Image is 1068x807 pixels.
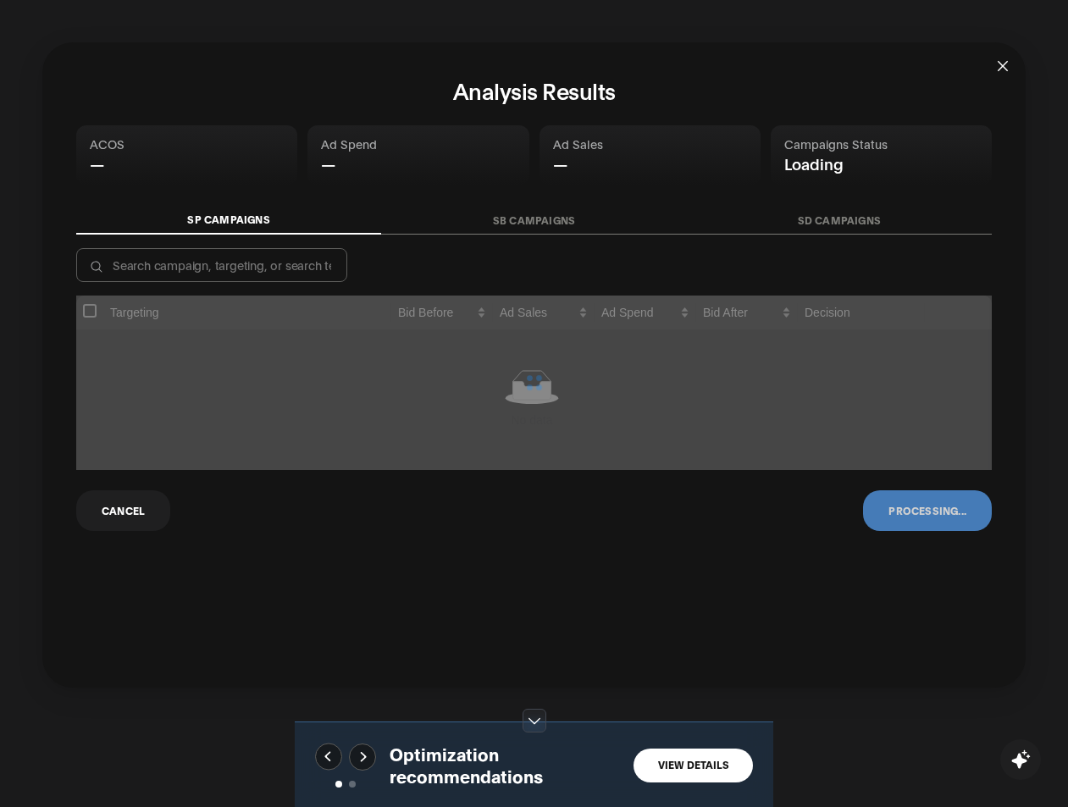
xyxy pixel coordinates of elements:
button: Next slide [349,743,376,771]
button: SP Campaigns [76,206,381,235]
div: Campaigns Status [784,135,978,152]
div: Ad Spend [321,135,515,152]
h3: Optimization recommendations [390,743,620,787]
div: Loading [784,152,978,175]
input: Search campaign, targeting, or search term... [111,256,333,274]
div: — [553,152,747,175]
h2: Analysis Results [76,76,992,105]
button: Close [980,42,1026,88]
button: Go to slide 1 [335,781,342,788]
button: SB Campaigns [381,207,686,235]
button: Cancel [76,490,170,531]
div: Ad Sales [553,135,747,152]
span: close [996,59,1010,73]
button: SD Campaigns [687,207,992,235]
div: — [321,152,515,175]
button: Processing... [863,490,992,531]
button: View Details [634,749,753,782]
button: Go to slide 2 [349,781,356,788]
div: — [90,152,284,175]
div: ACOS [90,135,284,152]
button: Previous slide [315,743,342,771]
